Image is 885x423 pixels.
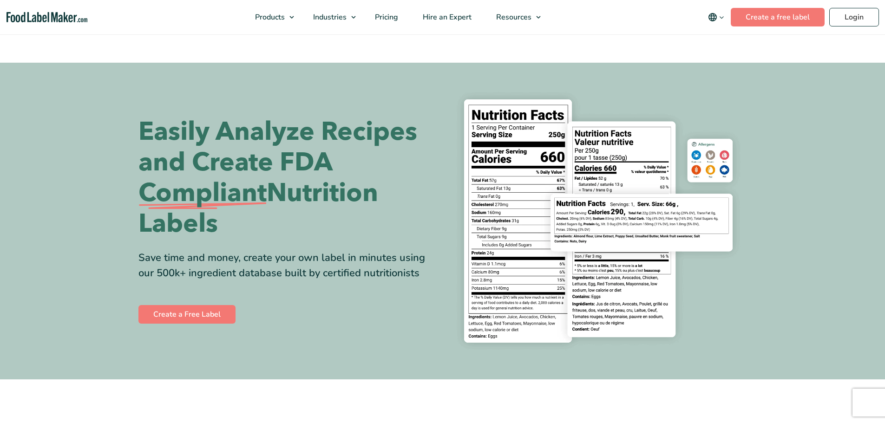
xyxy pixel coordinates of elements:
a: Create a free label [731,8,825,26]
span: Resources [493,12,532,22]
div: Save time and money, create your own label in minutes using our 500k+ ingredient database built b... [138,250,436,281]
span: Industries [310,12,347,22]
span: Compliant [138,178,267,208]
span: Pricing [372,12,399,22]
span: Hire an Expert [420,12,472,22]
a: Login [829,8,879,26]
a: Create a Free Label [138,305,236,324]
h1: Easily Analyze Recipes and Create FDA Nutrition Labels [138,117,436,239]
span: Products [252,12,286,22]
